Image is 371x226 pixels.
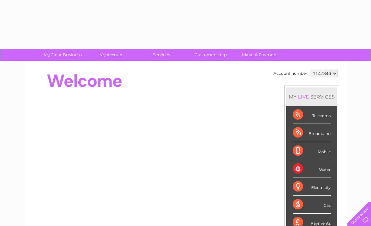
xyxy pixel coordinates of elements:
td: Account number [272,68,309,79]
a: Services [134,49,188,61]
div: Mobile [293,142,331,160]
div: Water [293,160,331,178]
a: Customer Help [184,49,237,61]
div: MY SERVICES [286,87,337,106]
div: Gas [293,196,331,214]
a: My Account [85,49,139,61]
div: Broadband [293,124,331,142]
a: Make A Payment [233,49,287,61]
a: My Clear Business [36,49,89,61]
div: LIVE [297,94,310,100]
div: Electricity [293,178,331,196]
div: Telecoms [293,106,331,124]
